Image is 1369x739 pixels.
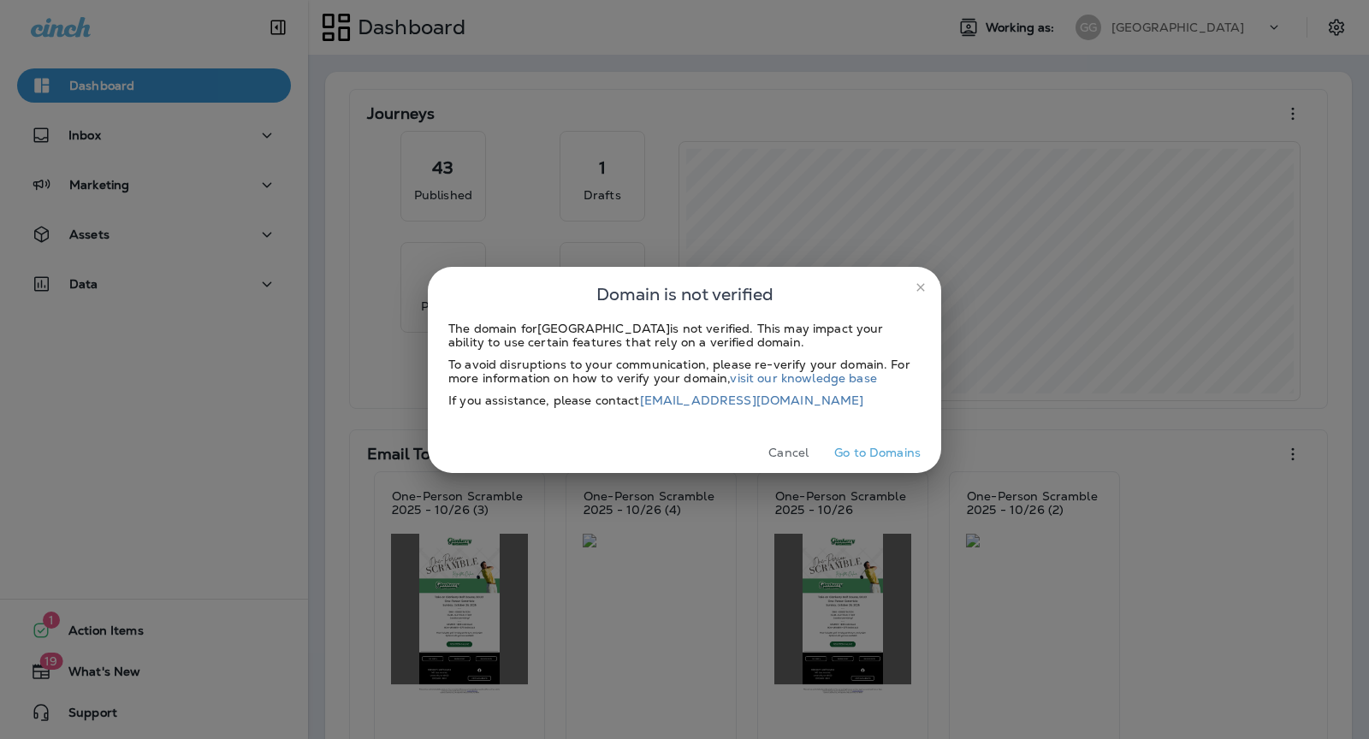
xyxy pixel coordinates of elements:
a: [EMAIL_ADDRESS][DOMAIN_NAME] [640,393,864,408]
div: To avoid disruptions to your communication, please re-verify your domain. For more information on... [448,358,921,385]
button: Go to Domains [827,440,927,466]
button: Cancel [756,440,821,466]
a: visit our knowledge base [730,370,876,386]
span: Domain is not verified [596,281,773,308]
button: close [907,274,934,301]
div: If you assistance, please contact [448,393,921,407]
div: The domain for [GEOGRAPHIC_DATA] is not verified. This may impact your ability to use certain fea... [448,322,921,349]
